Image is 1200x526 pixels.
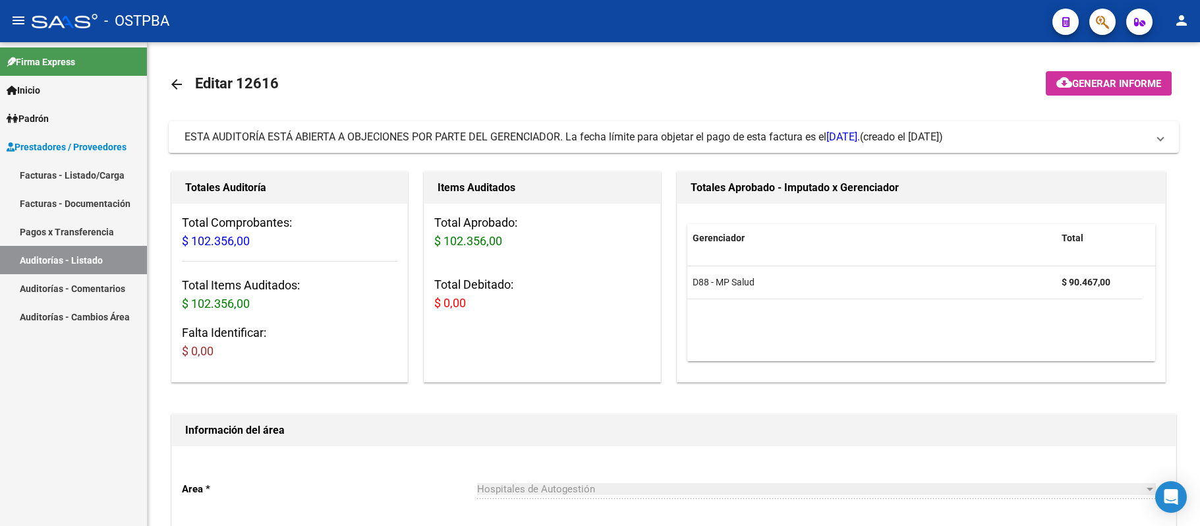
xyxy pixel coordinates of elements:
span: Generar informe [1072,78,1161,90]
span: Prestadores / Proveedores [7,140,127,154]
span: ESTA AUDITORÍA ESTÁ ABIERTA A OBJECIONES POR PARTE DEL GERENCIADOR. La fecha límite para objetar ... [185,131,860,143]
mat-icon: menu [11,13,26,28]
button: Generar informe [1046,71,1172,96]
mat-expansion-panel-header: ESTA AUDITORÍA ESTÁ ABIERTA A OBJECIONES POR PARTE DEL GERENCIADOR. La fecha límite para objetar ... [169,121,1179,153]
div: Open Intercom Messenger [1155,481,1187,513]
h1: Información del área [185,420,1162,441]
h3: Total Items Auditados: [182,276,397,313]
span: $ 0,00 [434,296,466,310]
span: $ 0,00 [182,344,214,358]
span: Firma Express [7,55,75,69]
strong: $ 90.467,00 [1062,277,1110,287]
span: Gerenciador [693,233,745,243]
h1: Items Auditados [438,177,646,198]
mat-icon: cloud_download [1056,74,1072,90]
span: D88 - MP Salud [693,277,755,287]
span: Editar 12616 [195,75,279,92]
h1: Totales Aprobado - Imputado x Gerenciador [691,177,1153,198]
span: $ 102.356,00 [182,297,250,310]
span: Hospitales de Autogestión [477,483,595,495]
h3: Total Aprobado: [434,214,650,250]
h3: Total Comprobantes: [182,214,397,250]
h3: Falta Identificar: [182,324,397,361]
span: $ 102.356,00 [182,234,250,248]
h3: Total Debitado: [434,276,650,312]
span: (creado el [DATE]) [860,130,943,144]
span: - OSTPBA [104,7,169,36]
mat-icon: arrow_back [169,76,185,92]
mat-icon: person [1174,13,1189,28]
span: Padrón [7,111,49,126]
datatable-header-cell: Gerenciador [687,224,1056,252]
p: Area * [182,482,477,496]
span: [DATE]. [826,131,860,143]
h1: Totales Auditoría [185,177,394,198]
span: Inicio [7,83,40,98]
span: Total [1062,233,1083,243]
span: $ 102.356,00 [434,234,502,248]
datatable-header-cell: Total [1056,224,1142,252]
